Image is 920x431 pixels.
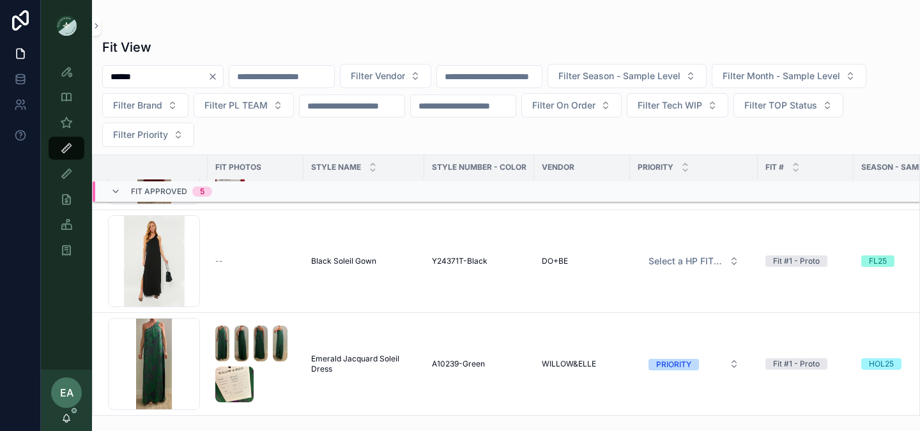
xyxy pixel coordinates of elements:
[215,256,296,266] a: --
[638,99,702,112] span: Filter Tech WIP
[656,359,691,370] div: PRIORITY
[215,326,229,361] img: Screenshot-2025-08-26-at-4.58.32-PM.png
[273,326,288,361] img: Screenshot-2025-08-26-at-4.58.41-PM.png
[340,64,431,88] button: Select Button
[773,358,820,370] div: Fit #1 - Proto
[638,249,750,273] a: Select Button
[200,186,204,197] div: 5
[432,359,485,369] span: A10239-Green
[548,64,707,88] button: Select Button
[351,70,405,82] span: Filter Vendor
[773,255,820,267] div: Fit #1 - Proto
[311,256,417,266] a: Black Soleil Gown
[194,93,294,117] button: Select Button
[215,256,223,266] span: --
[102,38,151,56] h1: Fit View
[542,162,574,172] span: Vendor
[869,255,887,267] div: FL25
[432,359,526,369] a: A10239-Green
[113,128,168,141] span: Filter Priority
[542,359,596,369] span: WILLOW&ELLE
[215,326,296,402] a: Screenshot-2025-08-26-at-4.58.32-PM.pngScreenshot-2025-08-26-at-4.58.35-PM.pngScreenshot-2025-08-...
[311,256,376,266] span: Black Soleil Gown
[638,250,749,273] button: Select Button
[208,72,223,82] button: Clear
[521,93,622,117] button: Select Button
[648,255,724,268] span: Select a HP FIT LEVEL
[204,99,268,112] span: Filter PL TEAM
[131,186,187,197] span: Fit Approved
[102,123,194,147] button: Select Button
[215,162,261,172] span: Fit Photos
[765,162,784,172] span: Fit #
[215,367,254,402] img: Screenshot-2025-08-26-at-4.58.45-PM.png
[311,162,361,172] span: STYLE NAME
[733,93,843,117] button: Select Button
[627,93,728,117] button: Select Button
[723,70,840,82] span: Filter Month - Sample Level
[765,358,846,370] a: Fit #1 - Proto
[234,326,249,361] img: Screenshot-2025-08-26-at-4.58.35-PM.png
[542,256,568,266] span: DO+BE
[744,99,817,112] span: Filter TOP Status
[432,256,526,266] a: Y24371T-Black
[712,64,866,88] button: Select Button
[102,93,188,117] button: Select Button
[41,51,92,278] div: scrollable content
[56,15,77,36] img: App logo
[765,255,846,267] a: Fit #1 - Proto
[558,70,680,82] span: Filter Season - Sample Level
[532,99,595,112] span: Filter On Order
[638,352,749,375] button: Select Button
[869,358,894,370] div: HOL25
[432,256,487,266] span: Y24371T-Black
[638,352,750,376] a: Select Button
[311,354,417,374] a: Emerald Jacquard Soleil Dress
[254,326,268,361] img: Screenshot-2025-08-26-at-4.58.37-PM.png
[432,162,526,172] span: Style Number - Color
[60,385,73,400] span: EA
[542,359,622,369] a: WILLOW&ELLE
[638,162,673,172] span: PRIORITY
[113,99,162,112] span: Filter Brand
[542,256,622,266] a: DO+BE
